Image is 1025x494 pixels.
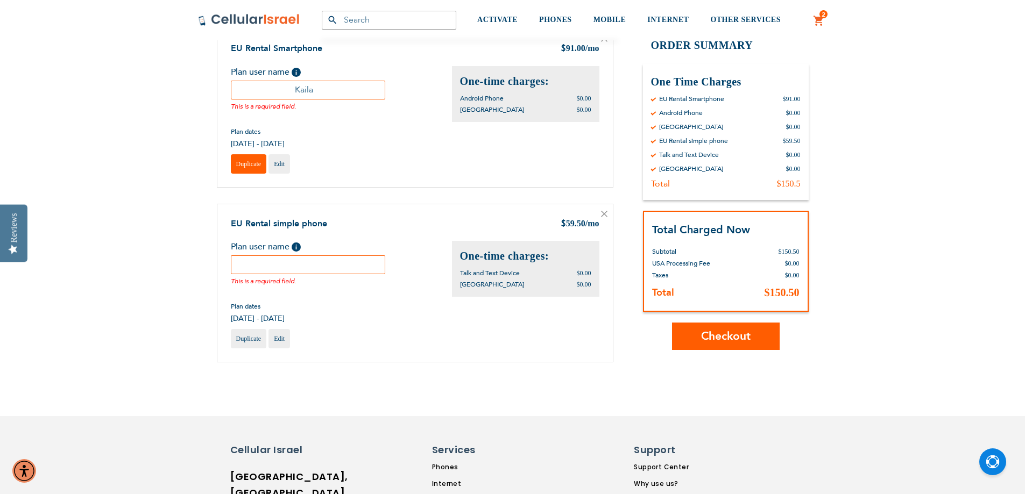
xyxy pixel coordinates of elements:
[659,123,723,131] div: [GEOGRAPHIC_DATA]
[585,44,599,53] span: /mo
[231,274,386,286] div: This is a required field.
[274,335,285,342] span: Edit
[765,287,800,298] span: $150.50
[652,223,750,237] strong: Total Charged Now
[785,260,800,267] span: $0.00
[236,160,261,168] span: Duplicate
[813,15,825,27] a: 2
[561,218,566,231] span: $
[634,462,704,472] a: Support Center
[634,443,698,457] h6: Support
[561,218,599,231] div: 59.50
[652,269,744,281] th: Taxes
[231,218,327,230] a: EU Rental simple phone
[561,42,599,55] div: 91.00
[460,269,520,277] span: Talk and Text Device
[577,281,591,288] span: $0.00
[231,66,289,78] span: Plan user name
[786,151,801,159] div: $0.00
[779,248,800,255] span: $150.50
[292,68,301,77] span: Help
[460,74,591,89] h2: One-time charges:
[460,105,524,114] span: [GEOGRAPHIC_DATA]
[786,109,801,117] div: $0.00
[231,127,285,136] span: Plan dates
[659,95,724,103] div: EU Rental Smartphone
[236,335,261,342] span: Duplicate
[231,302,285,311] span: Plan dates
[659,164,723,173] div: [GEOGRAPHIC_DATA]
[786,164,801,173] div: $0.00
[432,462,530,472] a: Phones
[539,16,572,24] span: PHONES
[634,479,704,489] a: Why use us?
[652,286,674,299] strong: Total
[561,43,566,55] span: $
[783,137,801,145] div: $59.50
[231,241,289,253] span: Plan user name
[231,313,285,324] span: [DATE] - [DATE]
[322,11,456,30] input: Search
[786,123,801,131] div: $0.00
[231,329,267,348] a: Duplicate
[432,443,524,457] h6: Services
[659,137,728,145] div: EU Rental simple phone
[585,219,599,228] span: /mo
[659,151,719,159] div: Talk and Text Device
[231,139,285,149] span: [DATE] - [DATE]
[651,178,670,189] div: Total
[647,16,689,24] span: INTERNET
[822,10,825,19] span: 2
[477,16,518,24] span: ACTIVATE
[777,178,801,189] div: $150.5
[652,238,744,257] th: Subtotal
[659,109,703,117] div: Android Phone
[577,269,591,277] span: $0.00
[460,249,591,263] h2: One-time charges:
[710,16,781,24] span: OTHER SERVICES
[9,213,19,242] div: Reviews
[230,443,322,457] h6: Cellular Israel
[12,459,36,483] div: Accessibility Menu
[460,280,524,289] span: [GEOGRAPHIC_DATA]
[593,16,626,24] span: MOBILE
[231,154,267,174] a: Duplicate
[652,259,710,268] span: USA Processing Fee
[231,99,386,111] div: This is a required field.
[460,94,504,103] span: Android Phone
[672,323,780,350] button: Checkout
[651,75,801,89] h3: One Time Charges
[198,13,300,26] img: Cellular Israel Logo
[231,42,322,54] a: EU Rental Smartphone
[274,160,285,168] span: Edit
[577,106,591,113] span: $0.00
[268,154,290,174] a: Edit
[785,271,800,279] span: $0.00
[643,38,809,53] h2: Order Summary
[577,95,591,102] span: $0.00
[432,479,530,489] a: Internet
[701,328,751,344] span: Checkout
[292,242,301,252] span: Help
[783,95,801,103] div: $91.00
[268,329,290,348] a: Edit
